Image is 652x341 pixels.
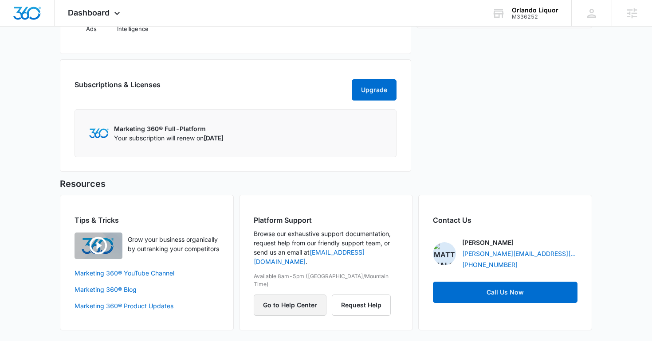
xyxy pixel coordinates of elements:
h2: Contact Us [433,215,577,225]
a: Go to Help Center [254,301,332,309]
span: Ads [86,25,97,34]
a: Marketing 360® YouTube Channel [75,268,219,278]
button: Request Help [332,294,391,316]
p: [PERSON_NAME] [462,238,514,247]
a: Call Us Now [433,282,577,303]
p: Browse our exhaustive support documentation, request help from our friendly support team, or send... [254,229,398,266]
h5: Resources [60,177,592,190]
p: Grow your business organically by outranking your competitors [128,235,219,253]
button: Upgrade [352,79,397,101]
a: [PHONE_NUMBER] [462,260,518,269]
img: Marketing 360 Logo [89,128,109,138]
p: Marketing 360® Full-Platform [114,124,224,133]
a: Marketing 360® Product Updates [75,301,219,310]
h2: Tips & Tricks [75,215,219,225]
span: Dashboard [68,8,110,17]
p: Your subscription will renew on [114,133,224,143]
a: Request Help [332,301,391,309]
span: Intelligence [117,25,149,34]
p: Available 8am-5pm ([GEOGRAPHIC_DATA]/Mountain Time) [254,272,398,288]
h2: Platform Support [254,215,398,225]
img: Matt Malone [433,242,456,265]
div: account id [512,14,558,20]
h2: Subscriptions & Licenses [75,79,161,97]
a: [PERSON_NAME][EMAIL_ADDRESS][PERSON_NAME][DOMAIN_NAME] [462,249,577,258]
a: Marketing 360® Blog [75,285,219,294]
button: Go to Help Center [254,294,326,316]
span: [DATE] [204,134,224,142]
img: Quick Overview Video [75,232,122,259]
div: account name [512,7,558,14]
